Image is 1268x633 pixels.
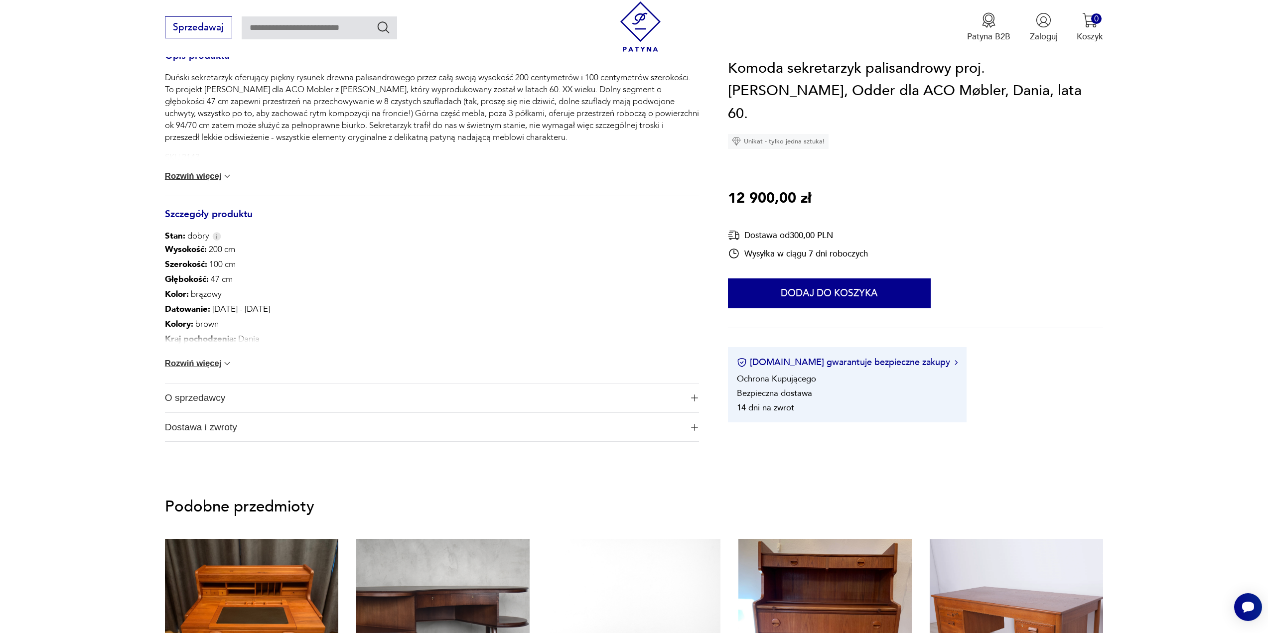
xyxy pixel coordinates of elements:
[1030,31,1058,42] p: Zaloguj
[165,171,233,181] button: Rozwiń więcej
[1234,593,1262,621] iframe: Smartsupp widget button
[728,57,1103,126] h1: Komoda sekretarzyk palisandrowy proj. [PERSON_NAME], Odder dla ACO Møbler, Dania, lata 60.
[165,273,209,285] b: Głębokość :
[165,302,439,317] p: [DATE] - [DATE]
[737,358,747,368] img: Ikona certyfikatu
[967,31,1010,42] p: Patyna B2B
[165,318,193,330] b: Kolory :
[165,230,185,242] b: Stan:
[165,258,207,270] b: Szerokość :
[165,413,699,442] button: Ikona plusaDostawa i zwroty
[1082,12,1098,28] img: Ikona koszyka
[955,360,958,365] img: Ikona strzałki w prawo
[165,332,439,347] p: Dania
[1036,12,1051,28] img: Ikonka użytkownika
[728,134,829,149] div: Unikat - tylko jedna sztuka!
[165,303,210,315] b: Datowanie :
[165,383,683,412] span: O sprzedawcy
[165,151,699,163] p: SKU 2143
[165,413,683,442] span: Dostawa i zwroty
[165,211,699,231] h3: Szczegóły produktu
[165,257,439,272] p: 100 cm
[165,383,699,412] button: Ikona plusaO sprzedawcy
[165,359,233,369] button: Rozwiń więcej
[691,394,698,401] img: Ikona plusa
[691,424,698,431] img: Ikona plusa
[165,16,232,38] button: Sprzedawaj
[737,374,816,385] li: Ochrona Kupującego
[737,402,794,414] li: 14 dni na zwrot
[165,244,207,255] b: Wysokość :
[728,230,740,242] img: Ikona dostawy
[1030,12,1058,42] button: Zaloguj
[728,279,931,309] button: Dodaj do koszyka
[165,72,699,143] p: Duński sekretarzyk oferujący piękny rysunek drewna palisandrowego przez całą swoją wysokość 200 c...
[165,500,1103,514] p: Podobne przedmioty
[165,287,439,302] p: brązowy
[165,333,236,345] b: Kraj pochodzenia :
[737,357,958,369] button: [DOMAIN_NAME] gwarantuje bezpieczne zakupy
[737,388,812,399] li: Bezpieczna dostawa
[165,242,439,257] p: 200 cm
[728,188,811,211] p: 12 900,00 zł
[165,52,699,72] h3: Opis produktu
[967,12,1010,42] button: Patyna B2B
[1077,31,1103,42] p: Koszyk
[222,171,232,181] img: chevron down
[376,20,391,34] button: Szukaj
[165,272,439,287] p: 47 cm
[165,317,439,332] p: brown
[165,230,209,242] span: dobry
[1091,13,1102,23] div: 0
[222,359,232,369] img: chevron down
[981,12,996,28] img: Ikona medalu
[967,12,1010,42] a: Ikona medaluPatyna B2B
[732,137,741,146] img: Ikona diamentu
[212,232,221,241] img: Info icon
[615,1,666,52] img: Patyna - sklep z meblami i dekoracjami vintage
[1077,12,1103,42] button: 0Koszyk
[728,248,868,260] div: Wysyłka w ciągu 7 dni roboczych
[165,24,232,32] a: Sprzedawaj
[728,230,868,242] div: Dostawa od 300,00 PLN
[165,288,189,300] b: Kolor:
